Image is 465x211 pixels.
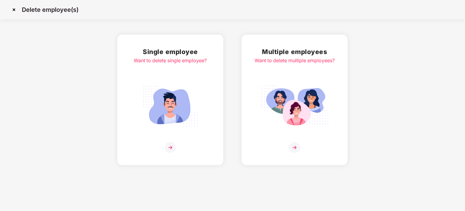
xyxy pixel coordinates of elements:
img: svg+xml;base64,PHN2ZyB4bWxucz0iaHR0cDovL3d3dy53My5vcmcvMjAwMC9zdmciIHdpZHRoPSIzNiIgaGVpZ2h0PSIzNi... [289,142,300,153]
h2: Single employee [134,47,207,57]
h2: Multiple employees [255,47,335,57]
p: Delete employee(s) [22,6,79,13]
img: svg+xml;base64,PHN2ZyB4bWxucz0iaHR0cDovL3d3dy53My5vcmcvMjAwMC9zdmciIGlkPSJTaW5nbGVfZW1wbG95ZWUiIH... [136,83,204,130]
div: Want to delete single employee? [134,57,207,64]
img: svg+xml;base64,PHN2ZyB4bWxucz0iaHR0cDovL3d3dy53My5vcmcvMjAwMC9zdmciIGlkPSJNdWx0aXBsZV9lbXBsb3llZS... [261,83,329,130]
img: svg+xml;base64,PHN2ZyBpZD0iQ3Jvc3MtMzJ4MzIiIHhtbG5zPSJodHRwOi8vd3d3LnczLm9yZy8yMDAwL3N2ZyIgd2lkdG... [9,5,19,15]
div: Want to delete multiple employees? [255,57,335,64]
img: svg+xml;base64,PHN2ZyB4bWxucz0iaHR0cDovL3d3dy53My5vcmcvMjAwMC9zdmciIHdpZHRoPSIzNiIgaGVpZ2h0PSIzNi... [165,142,176,153]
